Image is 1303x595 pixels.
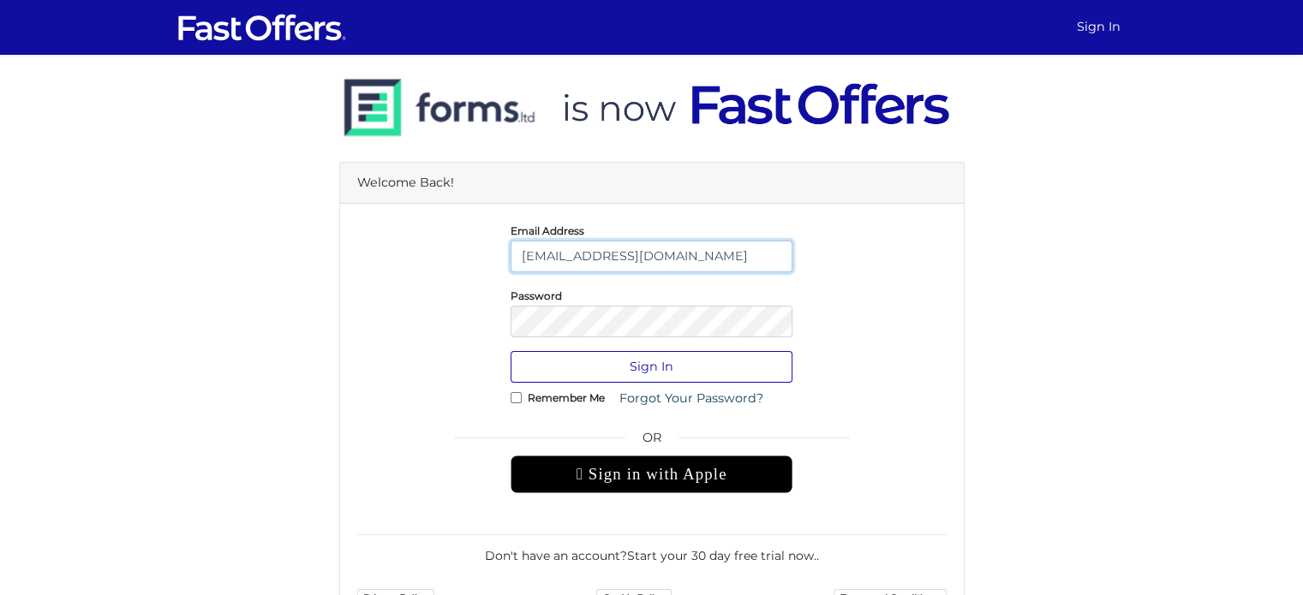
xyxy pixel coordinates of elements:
a: Sign In [1070,10,1127,44]
div: Welcome Back! [340,163,964,204]
label: Remember Me [528,396,605,400]
a: Forgot Your Password? [608,383,774,414]
label: Password [511,294,562,298]
input: E-Mail [511,241,792,272]
label: Email Address [511,229,584,233]
button: Sign In [511,351,792,383]
div: Sign in with Apple [511,455,792,493]
span: OR [511,428,792,455]
div: Don't have an account? . [357,534,947,565]
a: Start your 30 day free trial now. [627,548,816,563]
